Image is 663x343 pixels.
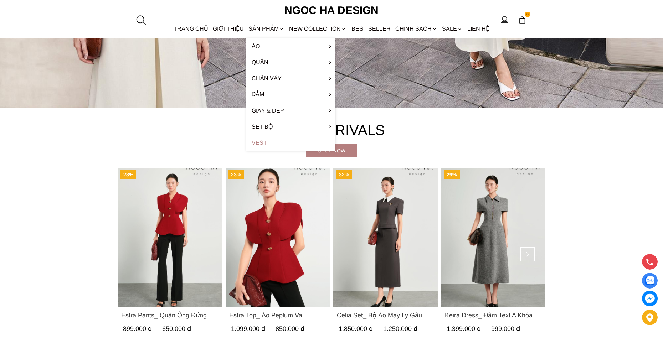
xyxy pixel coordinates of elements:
[246,119,335,135] a: Set Bộ
[118,119,545,141] h4: New Arrivals
[123,325,159,332] span: 899.000 ₫
[246,86,335,102] a: Đầm
[246,103,335,119] a: Giày & Dép
[445,310,542,320] a: Link to Keira Dress_ Đầm Text A Khóa Đồng D1016
[229,310,327,320] span: Estra Top_ Áo Peplum Vai Choàng Màu Đỏ A1092
[171,19,210,38] a: TRANG CHỦ
[339,325,380,332] span: 1.850.000 ₫
[306,144,357,157] a: Shop now
[465,19,492,38] a: LIÊN HỆ
[246,135,335,151] a: Vest
[349,19,393,38] a: BEST SELLER
[337,310,434,320] span: Celia Set_ Bộ Áo May Ly Gấu Cổ Trắng Mix Chân Váy Bút Chì Màu Ghi BJ148
[246,54,335,70] a: Quần
[393,19,440,38] div: Chính sách
[287,19,349,38] a: NEW COLLECTION
[447,325,488,332] span: 1.399.000 ₫
[121,310,219,320] span: Estra Pants_ Quần Ống Đứng Loe Nhẹ Q070
[231,325,272,332] span: 1.099.000 ₫
[333,168,438,307] a: Product image - Celia Set_ Bộ Áo May Ly Gấu Cổ Trắng Mix Chân Váy Bút Chì Màu Ghi BJ148
[441,168,546,307] a: Product image - Keira Dress_ Đầm Text A Khóa Đồng D1016
[440,19,465,38] a: SALE
[445,310,542,320] span: Keira Dress_ Đầm Text A Khóa Đồng D1016
[246,70,335,86] a: Chân váy
[642,291,658,306] a: messenger
[337,310,434,320] a: Link to Celia Set_ Bộ Áo May Ly Gấu Cổ Trắng Mix Chân Váy Bút Chì Màu Ghi BJ148
[491,325,520,332] span: 999.000 ₫
[276,325,304,332] span: 850.000 ₫
[229,310,327,320] a: Link to Estra Top_ Áo Peplum Vai Choàng Màu Đỏ A1092
[246,38,335,54] a: Áo
[118,168,222,307] a: Product image - Estra Pants_ Quần Ống Đứng Loe Nhẹ Q070
[306,147,357,155] div: Shop now
[645,276,654,285] img: Display image
[642,273,658,289] a: Display image
[226,168,330,307] a: Product image - Estra Top_ Áo Peplum Vai Choàng Màu Đỏ A1092
[210,19,246,38] a: GIỚI THIỆU
[383,325,417,332] span: 1.250.000 ₫
[121,310,219,320] a: Link to Estra Pants_ Quần Ống Đứng Loe Nhẹ Q070
[525,12,530,17] span: 0
[278,2,385,19] a: Ngoc Ha Design
[246,19,287,38] div: SẢN PHẨM
[518,16,526,24] img: img-CART-ICON-ksit0nf1
[162,325,191,332] span: 650.000 ₫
